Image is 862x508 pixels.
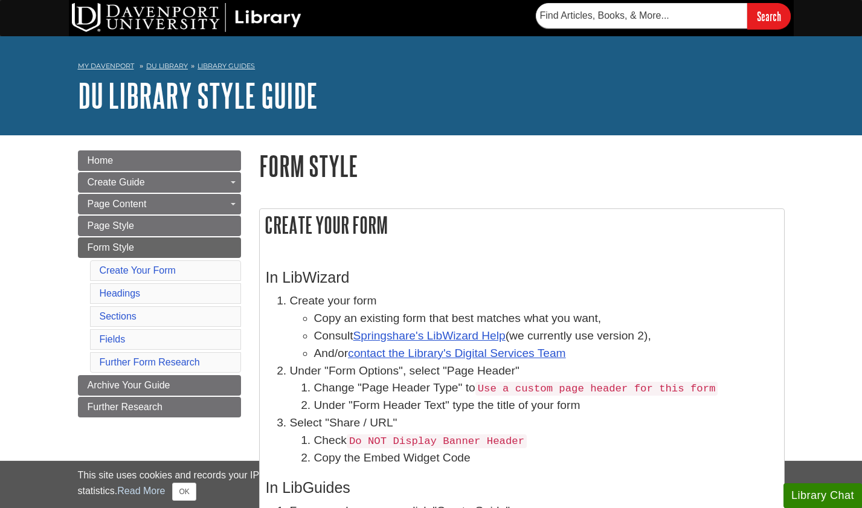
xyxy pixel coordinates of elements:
a: Create Guide [78,172,241,193]
div: Guide Page Menu [78,150,241,417]
span: Page Content [88,199,147,209]
img: DU Library [72,3,301,32]
a: Sections [100,311,137,321]
a: DU Library [146,62,188,70]
a: Library Guides [198,62,255,70]
a: Read More [117,486,165,496]
a: Fields [100,334,126,344]
span: Page Style [88,220,134,231]
a: contact the Library's Digital Services Team [348,347,566,359]
h1: Form Style [259,150,785,181]
li: Copy an existing form that best matches what you want, [314,310,778,327]
form: Searches DU Library's articles, books, and more [536,3,791,29]
span: Further Research [88,402,163,412]
nav: breadcrumb [78,58,785,77]
a: DU Library Style Guide [78,77,318,114]
a: Archive Your Guide [78,375,241,396]
a: Home [78,150,241,171]
span: Home [88,155,114,166]
li: Under "Form Header Text" type the title of your form [314,397,778,414]
a: Page Style [78,216,241,236]
button: Close [172,483,196,501]
a: My Davenport [78,61,134,71]
a: Form Style [78,237,241,258]
li: Copy the Embed Widget Code [314,449,778,467]
a: Springshare's LibWizard Help [353,329,506,342]
h3: In LibWizard [266,269,778,286]
input: Find Articles, Books, & More... [536,3,747,28]
code: Use a custom page header for this form [475,382,718,396]
a: Create Your Form [100,265,176,275]
a: Further Form Research [100,357,200,367]
span: Archive Your Guide [88,380,170,390]
li: Check [314,432,778,449]
li: Create your form [290,292,778,362]
li: Select "Share / URL" [290,414,778,467]
span: Form Style [88,242,134,252]
a: Headings [100,288,141,298]
li: And/or [314,345,778,362]
a: Page Content [78,194,241,214]
a: Further Research [78,397,241,417]
li: Change "Page Header Type" to [314,379,778,397]
button: Library Chat [783,483,862,508]
code: Do NOT Display Banner Header [347,434,527,448]
h3: In LibGuides [266,479,778,497]
li: Consult (we currently use version 2), [314,327,778,345]
div: This site uses cookies and records your IP address for usage statistics. Additionally, we use Goo... [78,468,785,501]
input: Search [747,3,791,29]
h2: Create Your Form [260,209,784,241]
li: Under "Form Options", select "Page Header" [290,362,778,415]
span: Create Guide [88,177,145,187]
